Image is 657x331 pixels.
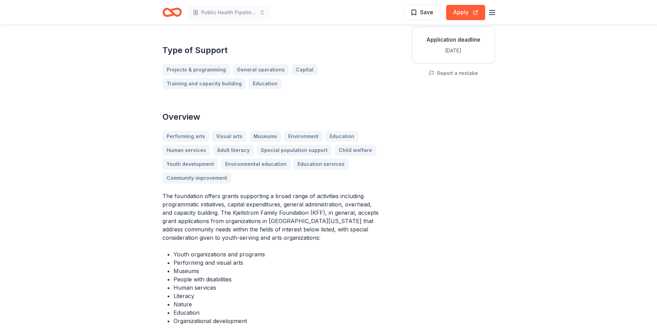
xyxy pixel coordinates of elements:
[174,250,379,258] li: Youth organizations and programs
[292,64,318,75] a: Capital
[174,308,379,317] li: Education
[249,78,282,89] a: Education
[162,192,379,242] p: The foundation offers grants supporting a broad range of activities including programmatic initia...
[162,111,379,122] h2: Overview
[418,46,489,55] div: [DATE]
[174,283,379,292] li: Human services
[162,78,246,89] a: Training and capacity building
[429,69,478,77] button: Report a mistake
[162,64,230,75] a: Projects & programming
[174,300,379,308] li: Nature
[174,258,379,267] li: Performing and visual arts
[420,8,433,17] span: Save
[403,5,441,20] button: Save
[201,8,257,17] span: Public Health Pipeline: Fostering Scientific Inquiry and Community Health initiative
[174,275,379,283] li: People with disabilities
[162,45,379,56] h2: Type of Support
[174,292,379,300] li: Literacy
[446,5,485,20] button: Apply
[162,4,182,20] a: Home
[174,267,379,275] li: Museums
[187,6,270,19] button: Public Health Pipeline: Fostering Scientific Inquiry and Community Health initiative
[418,35,489,44] div: Application deadline
[233,64,289,75] a: General operations
[174,317,379,325] li: Organizational development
